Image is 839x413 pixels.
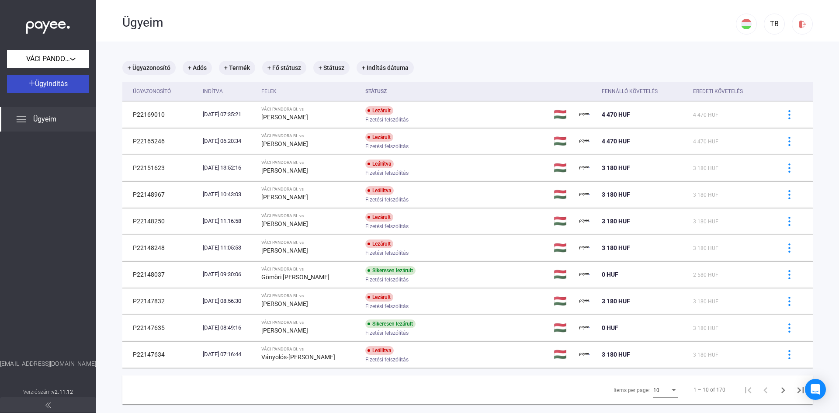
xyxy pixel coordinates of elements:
[805,379,826,400] div: Open Intercom Messenger
[203,350,254,359] div: [DATE] 07:16:44
[16,114,26,125] img: list.svg
[365,354,409,365] span: Fizetési felszólítás
[133,86,171,97] div: Ügyazonosító
[579,323,590,333] img: payee-logo
[579,189,590,200] img: payee-logo
[780,319,798,337] button: more-blue
[357,61,414,75] mat-chip: + Indítás dátuma
[365,194,409,205] span: Fizetési felszólítás
[365,213,393,222] div: Lezárult
[550,315,576,341] td: 🇭🇺
[261,320,358,325] div: VÁCI PANDORA Bt. vs
[693,139,718,145] span: 4 470 HUF
[602,138,630,145] span: 4 470 HUF
[785,137,794,146] img: more-blue
[579,296,590,306] img: payee-logo
[203,137,254,146] div: [DATE] 06:20:34
[261,213,358,219] div: VÁCI PANDORA Bt. vs
[774,381,792,399] button: Next page
[550,288,576,314] td: 🇭🇺
[550,208,576,234] td: 🇭🇺
[365,239,393,248] div: Lezárult
[365,301,409,312] span: Fizetési felszólítás
[614,385,650,396] div: Items per page:
[183,61,212,75] mat-chip: + Adós
[261,300,308,307] strong: [PERSON_NAME]
[122,235,199,261] td: P22148248
[602,86,686,97] div: Fennálló követelés
[203,86,223,97] div: Indítva
[261,160,358,165] div: VÁCI PANDORA Bt. vs
[122,61,176,75] mat-chip: + Ügyazonosító
[261,327,308,334] strong: [PERSON_NAME]
[365,168,409,178] span: Fizetési felszólítás
[693,192,718,198] span: 3 180 HUF
[602,351,630,358] span: 3 180 HUF
[785,217,794,226] img: more-blue
[780,159,798,177] button: more-blue
[693,86,769,97] div: Eredeti követelés
[261,133,358,139] div: VÁCI PANDORA Bt. vs
[261,107,358,112] div: VÁCI PANDORA Bt. vs
[792,14,813,35] button: logout-red
[550,128,576,154] td: 🇭🇺
[550,101,576,128] td: 🇭🇺
[262,61,306,75] mat-chip: + Fő státusz
[203,163,254,172] div: [DATE] 13:52:16
[7,75,89,93] button: Ügyindítás
[26,16,70,34] img: white-payee-white-dot.svg
[741,19,752,29] img: HU
[602,298,630,305] span: 3 180 HUF
[550,181,576,208] td: 🇭🇺
[693,385,725,395] div: 1 – 10 of 170
[203,323,254,332] div: [DATE] 08:49:16
[739,381,757,399] button: First page
[653,387,659,393] span: 10
[550,341,576,368] td: 🇭🇺
[203,110,254,119] div: [DATE] 07:35:21
[33,114,56,125] span: Ügyeim
[550,261,576,288] td: 🇭🇺
[780,265,798,284] button: more-blue
[785,323,794,333] img: more-blue
[602,86,658,97] div: Fennálló követelés
[29,80,35,86] img: plus-white.svg
[785,270,794,279] img: more-blue
[261,140,308,147] strong: [PERSON_NAME]
[579,136,590,146] img: payee-logo
[602,164,630,171] span: 3 180 HUF
[602,324,618,331] span: 0 HUF
[313,61,350,75] mat-chip: + Státusz
[122,208,199,234] td: P22148250
[35,80,68,88] span: Ügyindítás
[365,141,409,152] span: Fizetési felszólítás
[365,133,393,142] div: Lezárult
[261,86,358,97] div: Felek
[785,297,794,306] img: more-blue
[785,243,794,253] img: more-blue
[785,350,794,359] img: more-blue
[261,114,308,121] strong: [PERSON_NAME]
[122,155,199,181] td: P22151623
[780,292,798,310] button: more-blue
[780,185,798,204] button: more-blue
[579,243,590,253] img: payee-logo
[52,389,73,395] strong: v2.11.12
[693,325,718,331] span: 3 180 HUF
[365,346,394,355] div: Leállítva
[602,218,630,225] span: 3 180 HUF
[365,160,394,168] div: Leállítva
[122,101,199,128] td: P22169010
[780,239,798,257] button: more-blue
[261,354,335,361] strong: Ványolós-[PERSON_NAME]
[203,297,254,305] div: [DATE] 08:56:30
[785,163,794,173] img: more-blue
[602,244,630,251] span: 3 180 HUF
[579,216,590,226] img: payee-logo
[365,248,409,258] span: Fizetési felszólítás
[45,403,51,408] img: arrow-double-left-grey.svg
[261,220,308,227] strong: [PERSON_NAME]
[122,15,736,30] div: Ügyeim
[261,267,358,272] div: VÁCI PANDORA Bt. vs
[780,105,798,124] button: more-blue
